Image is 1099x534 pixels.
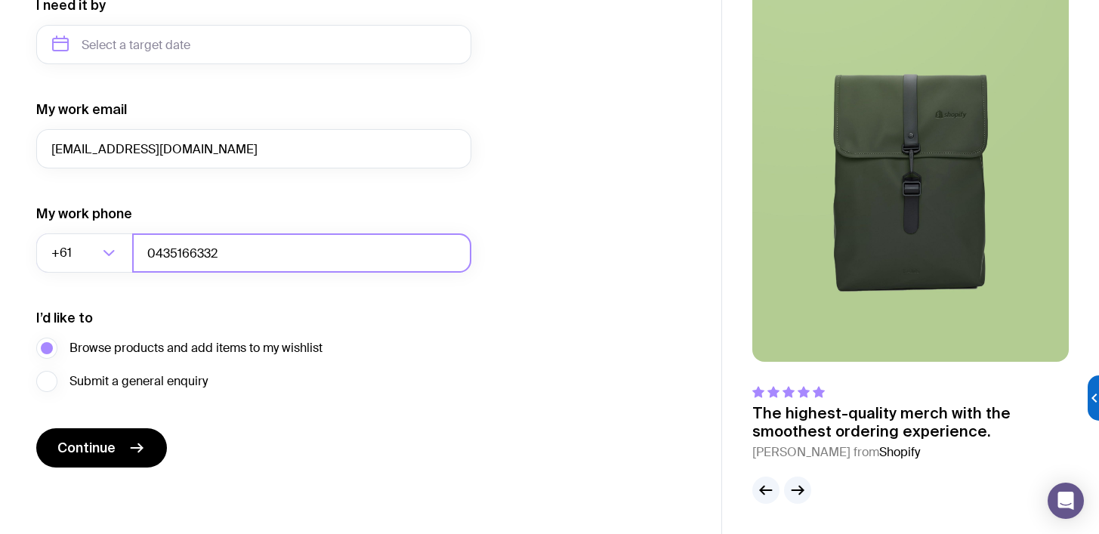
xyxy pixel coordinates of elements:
[879,444,920,460] span: Shopify
[36,233,133,273] div: Search for option
[69,339,323,357] span: Browse products and add items to my wishlist
[69,372,208,390] span: Submit a general enquiry
[36,205,132,223] label: My work phone
[51,233,75,273] span: +61
[132,233,471,273] input: 0400123456
[75,233,98,273] input: Search for option
[36,25,471,64] input: Select a target date
[752,443,1069,461] cite: [PERSON_NAME] from
[57,439,116,457] span: Continue
[36,309,93,327] label: I’d like to
[1048,483,1084,519] div: Open Intercom Messenger
[752,404,1069,440] p: The highest-quality merch with the smoothest ordering experience.
[36,129,471,168] input: you@email.com
[36,428,167,468] button: Continue
[36,100,127,119] label: My work email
